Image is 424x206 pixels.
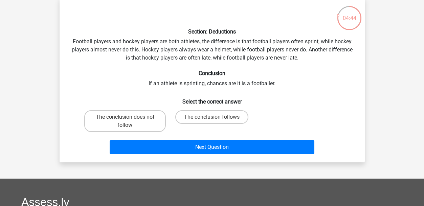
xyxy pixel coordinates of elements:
[62,3,362,157] div: Football players and hockey players are both athletes, the difference is that football players of...
[70,70,354,76] h6: Conclusion
[337,5,362,22] div: 04:44
[110,140,314,154] button: Next Question
[70,28,354,35] h6: Section: Deductions
[84,110,166,132] label: The conclusion does not follow
[70,93,354,105] h6: Select the correct answer
[175,110,248,124] label: The conclusion follows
